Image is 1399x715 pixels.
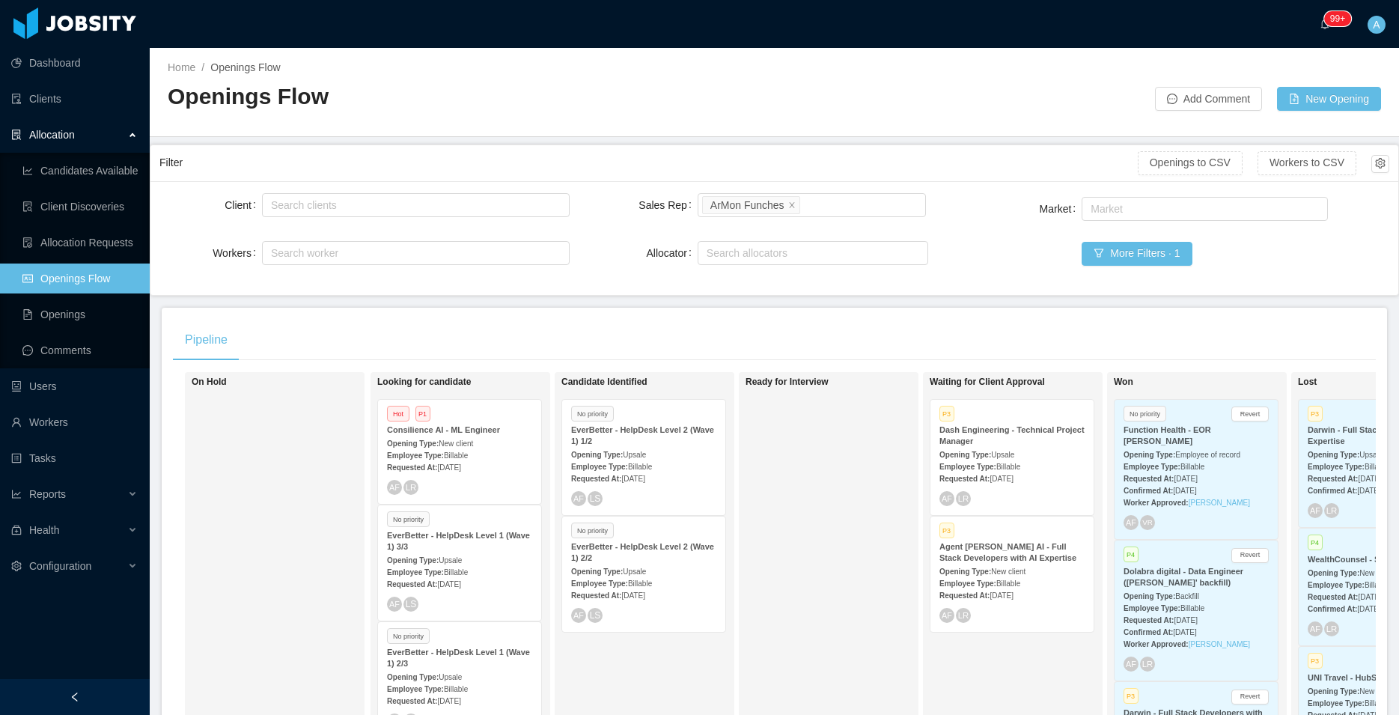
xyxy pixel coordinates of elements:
strong: Requested At: [387,697,437,705]
span: Billable [996,463,1020,471]
label: Allocator [646,247,697,259]
a: icon: file-textOpenings [22,299,138,329]
span: Configuration [29,560,91,572]
h1: Ready for Interview [746,377,955,388]
strong: Opening Type: [1308,687,1359,696]
span: [DATE] [1357,605,1380,613]
button: icon: file-addNew Opening [1277,87,1381,111]
span: P4 [1124,547,1139,562]
span: AF [573,611,584,620]
span: Upsale [623,568,646,576]
span: Billable [1180,604,1204,612]
span: LS [590,610,601,620]
span: No priority [387,628,430,644]
span: New client [991,568,1025,576]
span: Upsale [439,556,462,565]
span: New client [1359,569,1394,577]
label: Market [1040,203,1082,215]
strong: Requested At: [939,475,990,483]
i: icon: setting [11,561,22,571]
span: [DATE] [437,463,460,472]
input: Allocator [702,244,710,262]
a: icon: idcardOpenings Flow [22,264,138,293]
div: Market [1091,201,1312,216]
strong: EverBetter - HelpDesk Level 2 (Wave 1) 2/2 [571,542,714,562]
input: Sales Rep [803,196,811,214]
span: LR [958,493,969,503]
a: icon: pie-chartDashboard [11,48,138,78]
div: Search clients [271,198,554,213]
strong: Requested At: [1308,475,1358,483]
span: LR [958,610,969,620]
strong: Requested At: [1308,593,1358,601]
strong: EverBetter - HelpDesk Level 2 (Wave 1) 1/2 [571,425,714,445]
strong: Employee Type: [387,685,444,693]
strong: Opening Type: [1124,451,1175,459]
strong: Worker Approved: [1124,640,1189,648]
span: [DATE] [621,591,644,600]
button: Workers to CSV [1258,151,1356,175]
i: icon: bell [1320,19,1330,29]
span: New client [1359,687,1394,696]
span: [DATE] [1357,487,1380,495]
strong: Employee Type: [939,463,996,471]
strong: Requested At: [1124,616,1174,624]
h1: Looking for candidate [377,377,587,388]
strong: Opening Type: [939,451,991,459]
strong: Employee Type: [387,568,444,576]
strong: Requested At: [387,463,437,472]
a: icon: robotUsers [11,371,138,401]
span: [DATE] [1173,487,1196,495]
strong: Requested At: [571,591,621,600]
div: Filter [159,149,1138,177]
span: Backfill [1175,592,1199,600]
h1: Candidate Identified [561,377,771,388]
label: Client [225,199,262,211]
span: P3 [1308,653,1323,669]
i: icon: medicine-box [11,525,22,535]
span: Employee of record [1175,451,1240,459]
div: ArMon Funches [710,197,784,213]
span: [DATE] [990,475,1013,483]
span: AF [573,494,584,503]
strong: Dolabra digital - Data Engineer ([PERSON_NAME]' backfill) [1124,567,1243,587]
strong: Dash Engineering - Technical Project Manager [939,425,1085,445]
span: P3 [939,523,954,538]
a: icon: userWorkers [11,407,138,437]
span: Billable [1180,463,1204,471]
i: icon: line-chart [11,489,22,499]
h1: Won [1114,377,1323,388]
span: [DATE] [1173,628,1196,636]
strong: Opening Type: [571,451,623,459]
strong: Opening Type: [1308,569,1359,577]
span: A [1373,16,1380,34]
span: VR [1142,519,1153,527]
span: Billable [1365,463,1389,471]
strong: Employee Type: [571,463,628,471]
span: New client [439,439,473,448]
strong: EverBetter - HelpDesk Level 1 (Wave 1) 2/3 [387,648,530,668]
span: LR [406,482,417,492]
button: icon: setting [1371,155,1389,173]
strong: Confirmed At: [1308,605,1357,613]
strong: Requested At: [387,580,437,588]
input: Workers [266,244,275,262]
span: LR [1142,660,1153,669]
input: Market [1086,200,1094,218]
i: icon: close [788,201,796,210]
h1: Waiting for Client Approval [930,377,1139,388]
span: Billable [628,463,652,471]
button: Openings to CSV [1138,151,1243,175]
strong: Opening Type: [387,673,439,681]
strong: Opening Type: [387,556,439,565]
span: Upsale [623,451,646,459]
span: AF [1310,624,1320,633]
span: Billable [1365,699,1389,708]
span: [DATE] [1174,616,1197,624]
strong: Opening Type: [1124,592,1175,600]
span: Upsale [439,673,462,681]
span: [DATE] [1358,475,1381,483]
strong: Opening Type: [571,568,623,576]
span: AF [942,494,952,503]
span: No priority [571,523,614,538]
